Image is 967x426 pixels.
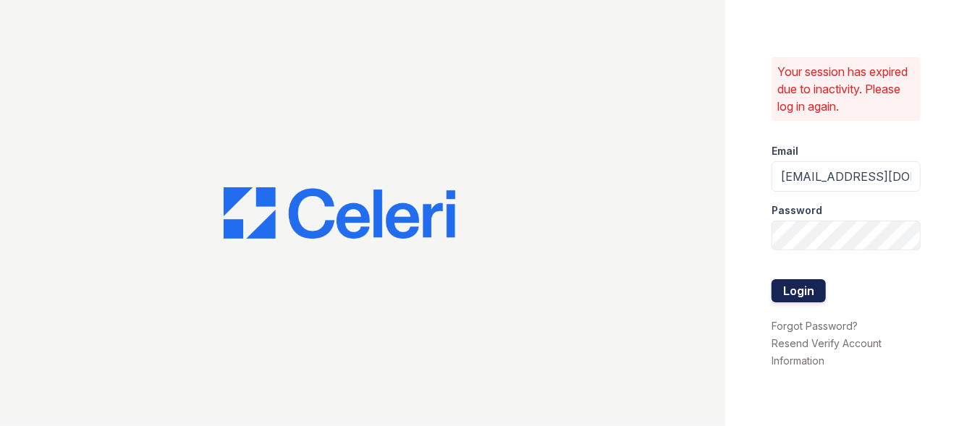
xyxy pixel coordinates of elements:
[224,187,455,239] img: CE_Logo_Blue-a8612792a0a2168367f1c8372b55b34899dd931a85d93a1a3d3e32e68fde9ad4.png
[772,203,822,218] label: Password
[772,144,798,158] label: Email
[772,279,826,302] button: Login
[772,320,858,332] a: Forgot Password?
[772,337,882,367] a: Resend Verify Account Information
[777,63,915,115] p: Your session has expired due to inactivity. Please log in again.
